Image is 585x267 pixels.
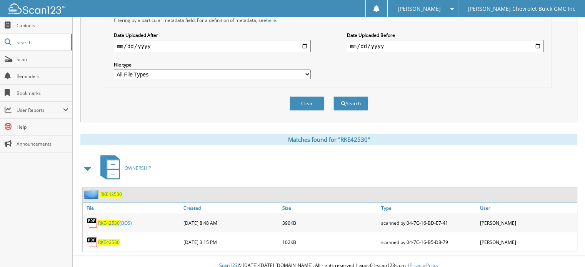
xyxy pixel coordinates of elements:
a: RKE42530 [100,191,122,197]
a: here [266,17,276,23]
span: [PERSON_NAME] Chevrolet Buick GMC Inc [468,7,575,11]
span: User Reports [17,107,63,113]
a: Size [280,203,379,213]
button: Clear [290,96,324,111]
input: start [114,40,311,52]
div: scanned by 04-7C-16-B5-D8-79 [379,234,478,250]
a: Created [182,203,280,213]
img: scan123-logo-white.svg [8,3,65,14]
img: PDF.png [87,217,98,229]
span: Search [17,39,67,46]
span: Announcements [17,141,68,147]
div: scanned by 04-7C-16-BD-E7-41 [379,215,478,231]
div: [PERSON_NAME] [478,234,577,250]
div: 390KB [280,215,379,231]
span: Scan [17,56,68,63]
button: Search [333,96,368,111]
a: File [83,203,182,213]
div: [DATE] 3:15 PM [182,234,280,250]
div: [DATE] 8:48 AM [182,215,280,231]
iframe: Chat Widget [547,230,585,267]
label: Date Uploaded Before [347,32,544,38]
span: [PERSON_NAME] [397,7,440,11]
div: [PERSON_NAME] [478,215,577,231]
a: RKE42530 [98,239,120,245]
a: User [478,203,577,213]
label: Date Uploaded After [114,32,311,38]
div: Matches found for "RKE42530" [80,134,577,145]
div: 102KB [280,234,379,250]
img: folder2.png [84,189,100,199]
a: OWNERSHIP [96,153,151,183]
label: File type [114,61,311,68]
span: OWNERSHIP [125,165,151,171]
a: Type [379,203,478,213]
span: Cabinets [17,22,68,29]
a: RKE42530(BOS) [98,220,132,226]
span: Help [17,124,68,130]
span: RKE42530 [98,220,120,226]
span: Reminders [17,73,68,80]
input: end [347,40,544,52]
img: PDF.png [87,236,98,248]
span: Bookmarks [17,90,68,96]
